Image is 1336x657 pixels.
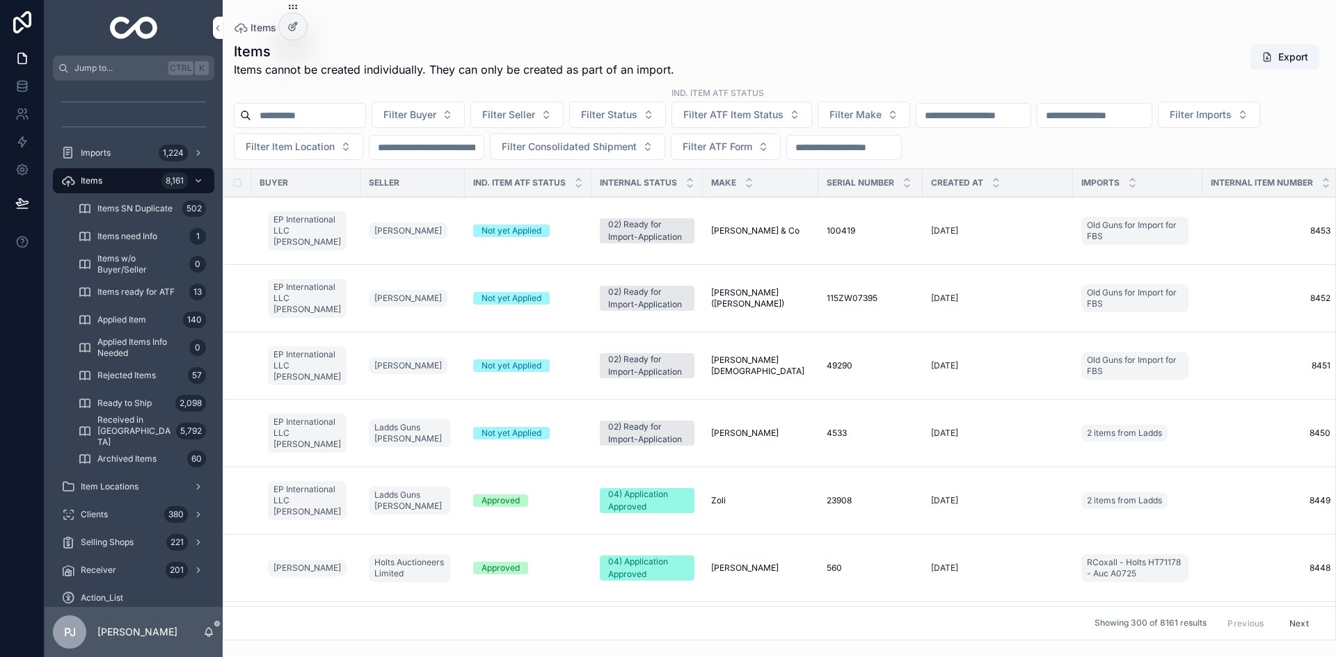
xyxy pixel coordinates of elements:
[600,218,694,243] a: 02) Ready for Import-Application
[369,416,456,450] a: Ladds Guns [PERSON_NAME]
[234,21,276,35] a: Items
[931,225,958,236] p: [DATE]
[711,495,726,506] span: Zoli
[711,287,810,309] a: [PERSON_NAME] ([PERSON_NAME])
[97,231,157,242] span: Items need Info
[473,225,583,237] a: Not yet Applied
[189,228,206,245] div: 1
[470,102,564,128] button: Select Button
[1087,495,1162,506] span: 2 items from Ladds
[608,555,686,581] div: 04) Application Approved
[1250,44,1319,70] button: Export
[369,290,447,307] a: [PERSON_NAME]
[1158,102,1260,128] button: Select Button
[1211,360,1330,371] a: 8451
[1087,287,1183,309] span: Old Guns for Import for FBS
[268,343,352,388] a: EP International LLC [PERSON_NAME]
[81,481,138,492] span: Item Locations
[683,108,784,122] span: Filter ATF Item Status
[246,140,335,154] span: Filter Item Location
[1081,214,1194,248] a: Old Guns for Import for FBS
[608,218,686,243] div: 02) Ready for Import-Application
[268,560,347,576] a: [PERSON_NAME]
[273,484,341,517] span: EP International LLC [PERSON_NAME]
[1211,225,1330,236] a: 8453
[827,225,914,236] a: 100419
[1081,422,1194,444] a: 2 items from Ladds
[369,287,456,309] a: [PERSON_NAME]
[374,557,445,579] span: Holts Auctioneers Limited
[1087,220,1183,242] span: Old Guns for Import for FBS
[827,428,914,439] a: 4533
[175,395,206,412] div: 2,098
[931,562,1065,574] a: [DATE]
[176,423,206,439] div: 5,792
[711,177,736,188] span: Make
[1211,562,1330,574] a: 8448
[234,61,674,78] span: Items cannot be created individually. They can only be created as part of an import.
[70,419,214,444] a: Received in [GEOGRAPHIC_DATA]5,792
[53,140,214,165] a: Imports1,224
[369,554,451,582] a: Holts Auctioneers Limited
[600,286,694,311] a: 02) Ready for Import-Application
[931,428,958,439] p: [DATE]
[74,63,163,74] span: Jump to...
[600,353,694,378] a: 02) Ready for Import-Application
[1081,554,1188,582] a: RCoxall - Holts HT71178 - Auc A0725
[931,177,983,188] span: Created at
[70,335,214,360] a: Applied Items Info Needed0
[473,562,583,574] a: Approved
[829,108,882,122] span: Filter Make
[161,172,188,189] div: 8,161
[374,422,445,444] span: Ladds Guns [PERSON_NAME]
[369,220,456,242] a: [PERSON_NAME]
[189,339,206,356] div: 0
[97,286,175,298] span: Items ready for ATF
[473,359,583,372] a: Not yet Applied
[97,203,173,214] span: Items SN Duplicate
[53,530,214,555] a: Selling Shops221
[97,414,170,448] span: Received in [GEOGRAPHIC_DATA]
[1211,495,1330,506] a: 8449
[64,624,76,640] span: PJ
[482,292,541,305] div: Not yet Applied
[711,225,810,236] a: [PERSON_NAME] & Co
[374,225,442,236] span: [PERSON_NAME]
[250,21,276,35] span: Items
[711,225,800,236] span: [PERSON_NAME] & Co
[234,42,674,61] h1: Items
[931,428,1065,439] a: [DATE]
[827,293,877,304] span: 115ZW07395
[70,307,214,332] a: Applied Item140
[182,200,206,217] div: 502
[268,557,352,579] a: [PERSON_NAME]
[931,495,1065,506] a: [DATE]
[1081,352,1188,380] a: Old Guns for Import for FBS
[482,359,541,372] div: Not yet Applied
[166,534,188,551] div: 221
[931,360,958,371] p: [DATE]
[234,133,363,160] button: Select Button
[1087,428,1162,439] span: 2 items from Ladds
[1211,293,1330,304] span: 8452
[273,349,341,382] span: EP International LLC [PERSON_NAME]
[473,494,583,507] a: Approved
[273,562,341,574] span: [PERSON_NAME]
[827,428,847,439] span: 4533
[482,108,535,122] span: Filter Seller
[70,446,214,471] a: Archived Items60
[569,102,666,128] button: Select Button
[369,357,447,374] a: [PERSON_NAME]
[608,353,686,378] div: 02) Ready for Import-Application
[70,279,214,305] a: Items ready for ATF13
[931,360,1065,371] a: [DATE]
[1081,349,1194,382] a: Old Guns for Import for FBS
[268,414,347,453] a: EP International LLC [PERSON_NAME]
[164,506,188,523] div: 380
[187,451,206,467] div: 60
[671,102,812,128] button: Select Button
[1081,489,1194,512] a: 2 items from Ladds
